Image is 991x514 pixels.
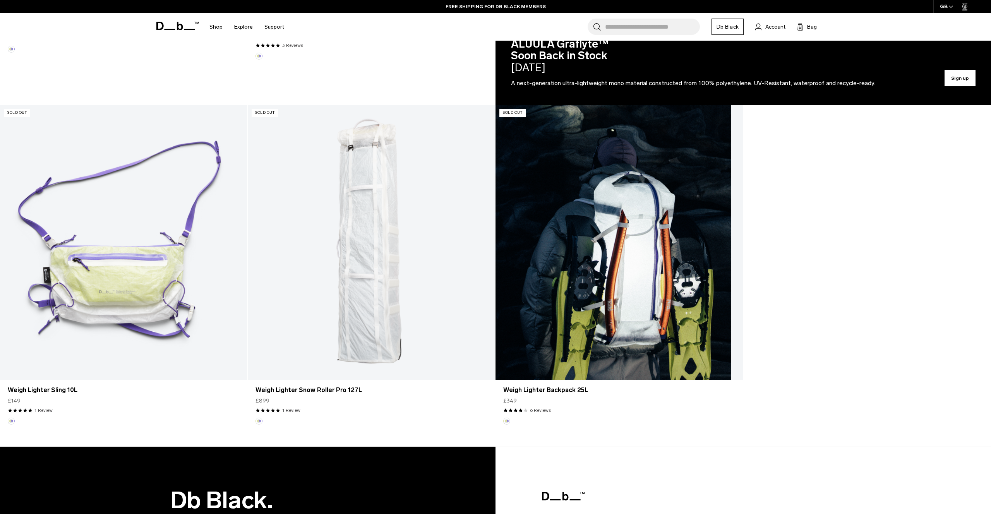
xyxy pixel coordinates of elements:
button: Aurora [255,53,262,60]
a: 1 reviews [34,407,53,414]
a: Weigh Lighter Snow Roller Pro 127L [248,105,495,380]
a: Weigh Lighter Sling 10L [8,385,240,395]
a: Weigh Lighter Backpack 25L [495,105,743,380]
a: 1 reviews [282,407,300,414]
p: Sold Out [4,109,30,117]
a: 6 reviews [530,407,551,414]
p: Sold Out [499,109,526,117]
a: Shop [209,13,223,41]
button: Aurora [8,418,15,425]
a: FREE SHIPPING FOR DB BLACK MEMBERS [446,3,546,10]
span: £149 [8,397,21,405]
a: Weigh Lighter Snow Roller Pro 127L [255,385,487,395]
button: Aurora [503,418,510,425]
button: Bag [797,22,817,31]
p: Sold Out [252,109,278,117]
span: £899 [255,397,269,405]
a: Support [264,13,284,41]
span: £349 [503,397,517,405]
button: Aurora [255,418,262,425]
span: Bag [807,23,817,31]
a: Account [755,22,785,31]
a: Db Black [712,19,744,35]
span: Account [765,23,785,31]
button: Aurora [8,46,15,53]
nav: Main Navigation [204,13,290,41]
a: Explore [234,13,253,41]
a: 3 reviews [282,42,303,49]
a: Weigh Lighter Backpack 25L [503,385,735,395]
